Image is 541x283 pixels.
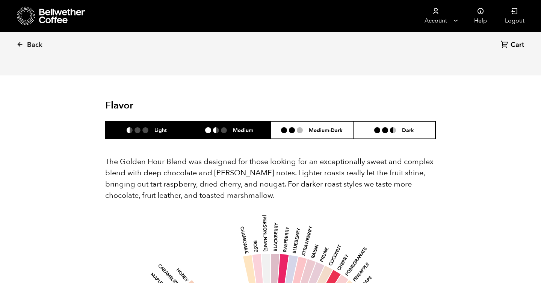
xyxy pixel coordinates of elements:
h2: Flavor [105,100,215,111]
h6: Medium-Dark [309,127,343,133]
span: Cart [511,41,524,50]
span: Back [27,41,42,50]
h6: Dark [402,127,414,133]
h6: Light [154,127,167,133]
a: Cart [501,40,526,50]
h6: Medium [233,127,253,133]
p: The Golden Hour Blend was designed for those looking for an exceptionally sweet and complex blend... [105,156,436,201]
